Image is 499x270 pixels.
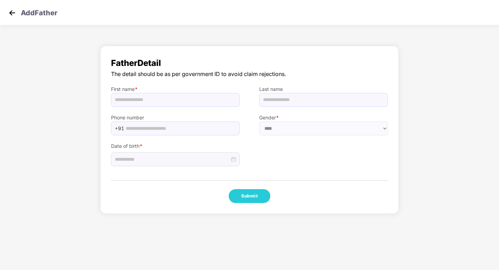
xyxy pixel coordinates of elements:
label: Last name [259,85,388,93]
img: svg+xml;base64,PHN2ZyB4bWxucz0iaHR0cDovL3d3dy53My5vcmcvMjAwMC9zdmciIHdpZHRoPSIzMCIgaGVpZ2h0PSIzMC... [7,8,17,18]
button: Submit [229,189,270,203]
label: Gender [259,114,388,121]
p: Add Father [21,8,57,16]
label: Phone number [111,114,240,121]
span: +91 [115,123,124,134]
label: Date of birth [111,142,240,150]
span: Father Detail [111,57,388,70]
span: The detail should be as per government ID to avoid claim rejections. [111,70,388,78]
label: First name [111,85,240,93]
